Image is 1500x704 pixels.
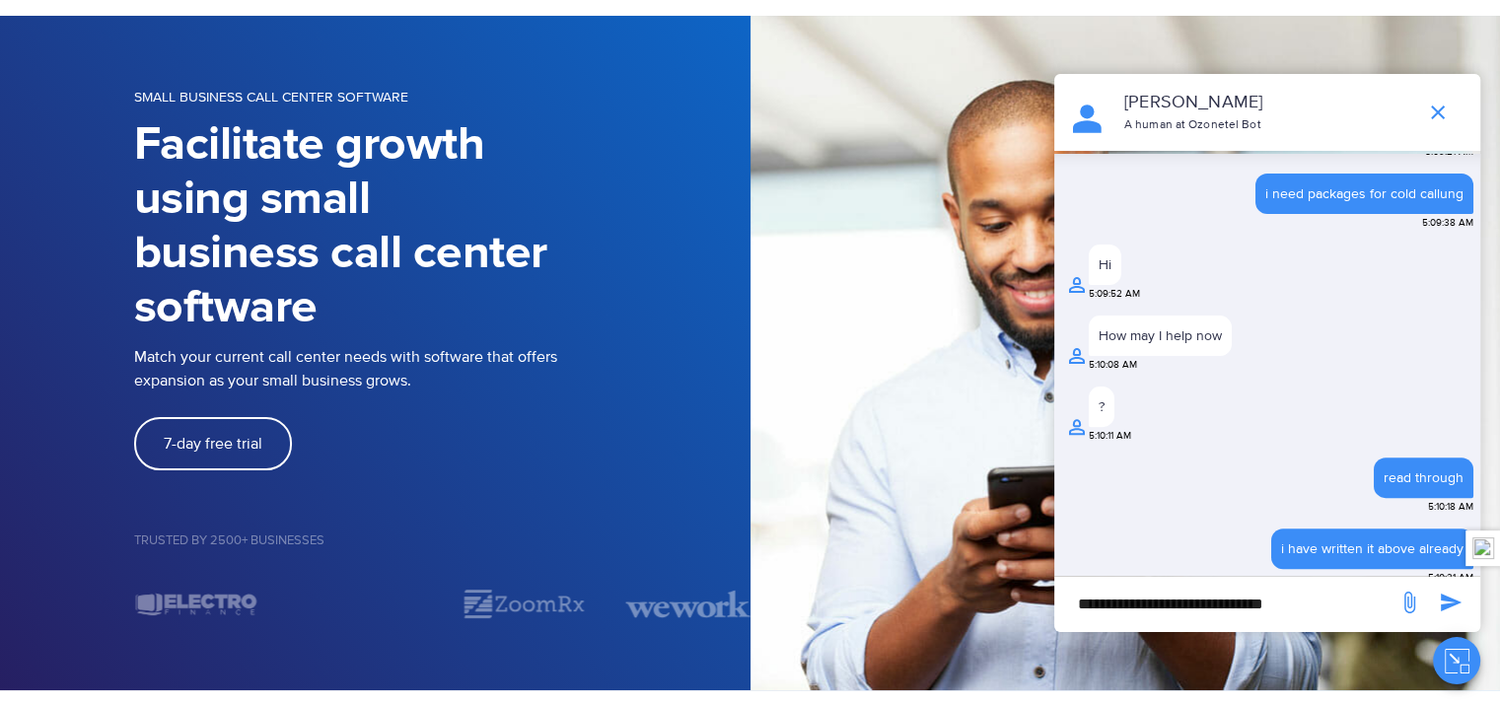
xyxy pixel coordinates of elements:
[1281,538,1464,559] div: i have written it above already
[134,345,578,392] p: Match your current call center needs with software that offers expansion as your small business g...
[1418,93,1458,132] span: end chat or minimize
[1089,358,1137,373] span: 5:10:08 AM
[1390,583,1429,622] span: send message
[1124,116,1407,134] p: A human at Ozonetel Bot
[1265,183,1464,204] div: i need packages for cold callung
[1099,396,1105,417] div: ?
[625,587,750,621] div: 3 / 7
[1428,500,1473,515] span: 5:10:18 AM
[1124,90,1407,116] p: [PERSON_NAME]
[134,587,258,621] img: electro
[1428,571,1473,586] span: 5:10:31 AM
[1431,583,1470,622] span: send message
[1433,637,1480,684] button: Close chat
[298,593,422,616] div: 1 / 7
[1089,287,1140,302] span: 5:09:52 AM
[164,436,262,452] span: 7-day free trial
[1099,254,1111,275] div: Hi
[462,587,586,621] div: 2 / 7
[1064,587,1388,622] div: new-msg-input
[134,587,258,621] div: 7 / 7
[134,534,750,547] h5: Trusted by 2500+ Businesses
[134,118,566,335] h1: Facilitate growth using small business call center software
[134,417,292,470] a: 7-day free trial
[1422,216,1473,231] span: 5:09:38 AM
[462,587,586,621] img: zoomrx
[1099,325,1222,346] div: How may I help now
[1384,467,1464,488] div: read through
[134,587,750,621] div: Image Carousel
[134,89,408,106] span: SMALL BUSINESS CALL CENTER SOFTWARE
[625,587,750,621] img: wework
[1089,429,1131,444] span: 5:10:11 AM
